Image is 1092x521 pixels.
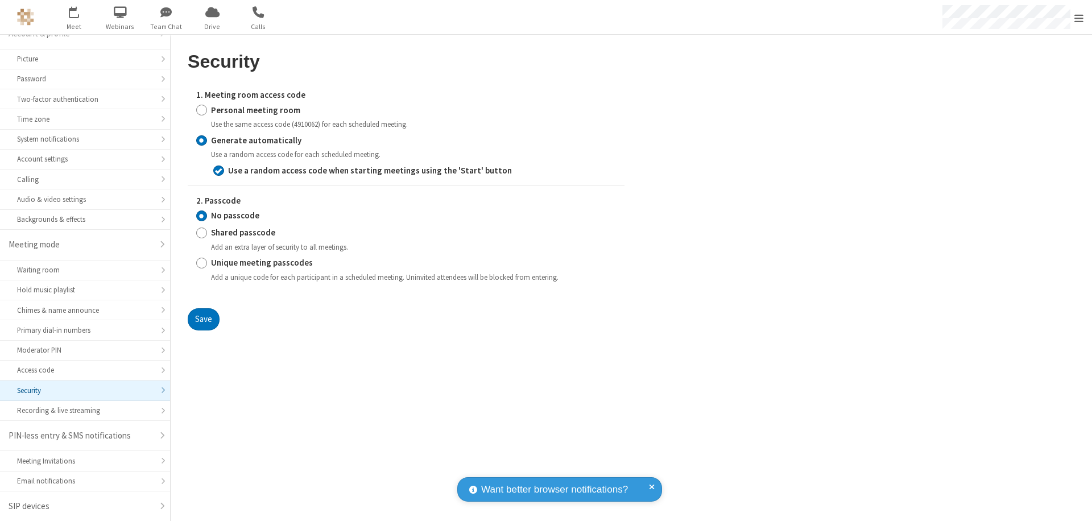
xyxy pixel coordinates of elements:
strong: Shared passcode [211,227,275,238]
div: Time zone [17,114,153,125]
img: QA Selenium DO NOT DELETE OR CHANGE [17,9,34,26]
span: Want better browser notifications? [481,482,628,497]
div: Meeting mode [9,238,153,251]
div: Add an extra layer of security to all meetings. [211,242,616,253]
label: 1. Meeting room access code [196,89,616,102]
strong: Use a random access code when starting meetings using the 'Start' button [228,165,512,176]
span: Webinars [99,22,142,32]
span: Drive [191,22,234,32]
div: Moderator PIN [17,345,153,355]
button: Save [188,308,220,331]
div: Security [17,385,153,396]
div: Add a unique code for each participant in a scheduled meeting. Uninvited attendees will be blocke... [211,272,616,283]
div: Chimes & name announce [17,305,153,316]
div: Password [17,73,153,84]
div: SIP devices [9,500,153,513]
div: Recording & live streaming [17,405,153,416]
span: Calls [237,22,280,32]
div: Calling [17,174,153,185]
iframe: Chat [1064,491,1083,513]
strong: Personal meeting room [211,105,300,115]
div: Two-factor authentication [17,94,153,105]
span: Team Chat [145,22,188,32]
div: PIN-less entry & SMS notifications [9,429,153,443]
div: Primary dial-in numbers [17,325,153,336]
strong: Unique meeting passcodes [211,257,313,268]
strong: No passcode [211,210,259,221]
div: Backgrounds & effects [17,214,153,225]
div: Audio & video settings [17,194,153,205]
div: Use a random access code for each scheduled meeting. [211,149,616,160]
div: Email notifications [17,475,153,486]
div: Use the same access code (4910062) for each scheduled meeting. [211,119,616,130]
strong: Generate automatically [211,135,301,146]
label: 2. Passcode [196,195,616,208]
div: Picture [17,53,153,64]
span: Meet [53,22,96,32]
div: Account settings [17,154,153,164]
div: Waiting room [17,264,153,275]
div: System notifications [17,134,153,144]
div: Meeting Invitations [17,456,153,466]
h2: Security [188,52,624,72]
div: 1 [77,6,84,15]
div: Hold music playlist [17,284,153,295]
div: Access code [17,365,153,375]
